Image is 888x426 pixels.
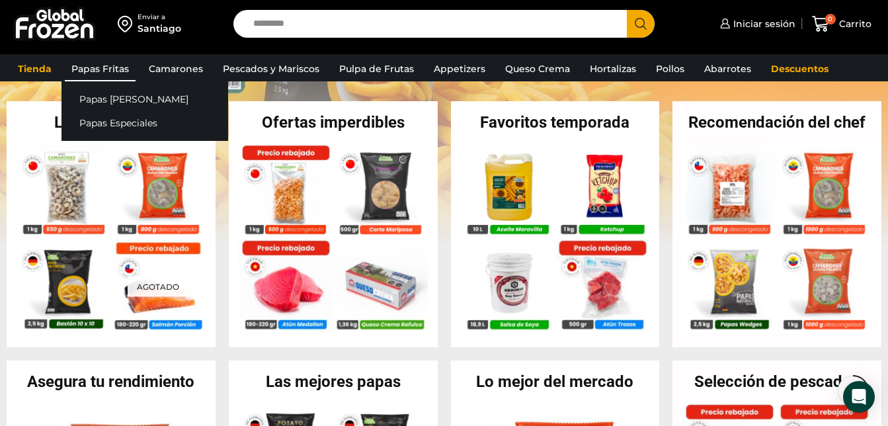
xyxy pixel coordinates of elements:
h2: Ofertas imperdibles [229,114,438,130]
a: Iniciar sesión [717,11,795,37]
a: Hortalizas [583,56,643,81]
span: Iniciar sesión [730,17,795,30]
div: Open Intercom Messenger [843,381,875,413]
a: Abarrotes [698,56,758,81]
a: Pulpa de Frutas [333,56,421,81]
a: 0 Carrito [809,9,875,40]
span: 0 [825,14,836,24]
div: Santiago [138,22,181,35]
button: Search button [627,10,655,38]
a: Pollos [649,56,691,81]
span: Carrito [836,17,871,30]
a: Queso Crema [499,56,577,81]
a: Tienda [11,56,58,81]
h2: Las mejores papas [229,374,438,390]
div: Enviar a [138,13,181,22]
a: Pescados y Mariscos [216,56,326,81]
a: Papas [PERSON_NAME] [61,87,228,111]
a: Appetizers [427,56,492,81]
h2: Selección de pescados [672,374,881,390]
p: Agotado [128,276,188,296]
a: Camarones [142,56,210,81]
img: address-field-icon.svg [118,13,138,35]
h2: Recomendación del chef [672,114,881,130]
h2: Lo mejor del mercado [451,374,660,390]
h2: Lo más vendido [7,114,216,130]
h2: Asegura tu rendimiento [7,374,216,390]
h2: Favoritos temporada [451,114,660,130]
a: Descuentos [764,56,835,81]
a: Papas Fritas [65,56,136,81]
a: Papas Especiales [61,111,228,136]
